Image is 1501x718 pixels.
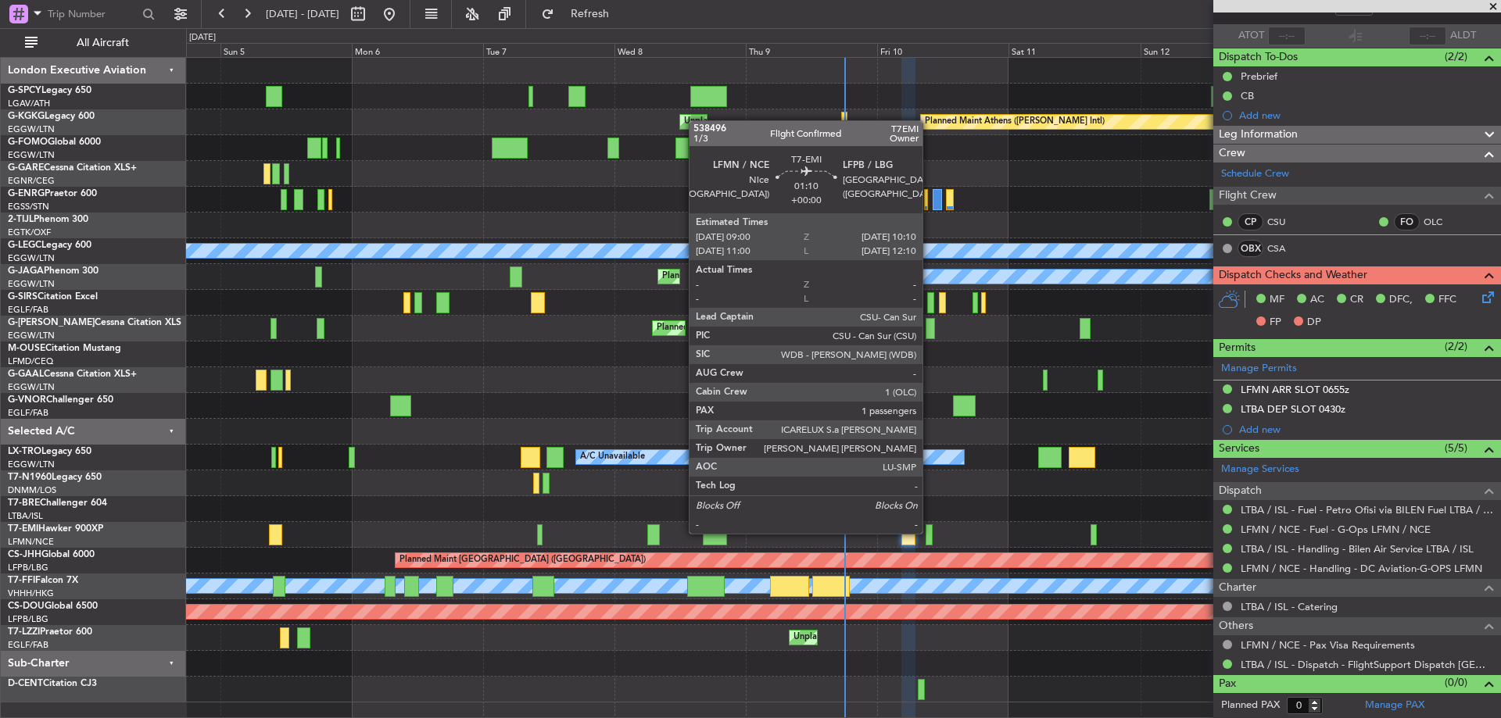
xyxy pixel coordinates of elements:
div: FO [1394,213,1420,230]
a: EGLF/FAB [8,407,48,419]
label: Planned PAX [1221,698,1280,713]
a: LFPB/LBG [8,613,48,625]
a: Manage Permits [1221,361,1297,377]
a: 2-TIJLPhenom 300 [8,215,88,224]
a: T7-N1960Legacy 650 [8,473,102,482]
a: LX-TROLegacy 650 [8,447,91,456]
div: Sat 11 [1008,43,1140,57]
span: [DATE] - [DATE] [266,7,339,21]
a: EGLF/FAB [8,639,48,651]
span: Others [1219,617,1253,635]
span: G-ENRG [8,189,45,198]
a: G-GAALCessna Citation XLS+ [8,370,137,379]
a: EGGW/LTN [8,459,55,470]
div: No Crew [717,265,753,288]
a: M-OUSECitation Mustang [8,344,121,353]
a: G-ENRGPraetor 600 [8,189,97,198]
a: LFMN/NCE [8,536,54,548]
div: OBX [1238,240,1263,257]
div: Add new [1239,109,1493,122]
a: G-JAGAPhenom 300 [8,266,99,276]
span: 2-TIJL [8,215,34,224]
a: EGGW/LTN [8,330,55,341]
span: ATOT [1238,28,1264,44]
a: EGTK/OXF [8,227,51,238]
span: G-SIRS [8,292,38,302]
span: (0/0) [1445,674,1467,691]
span: M-OUSE [8,344,45,353]
span: T7-BRE [8,498,40,508]
span: G-KGKG [8,112,45,121]
span: G-JAGA [8,266,44,276]
div: LTBA DEP SLOT 0430z [1241,402,1345,416]
span: G-LEGC [8,241,41,250]
a: LFMN / NCE - Handling - DC Aviation-G-OPS LFMN [1241,562,1482,575]
a: G-SIRSCitation Excel [8,292,98,302]
a: Manage PAX [1365,698,1424,713]
span: G-[PERSON_NAME] [8,318,95,327]
span: T7-EMI [8,524,38,534]
span: DFC, [1389,292,1413,308]
span: CS-DOU [8,602,45,611]
a: LTBA / ISL - Handling - Bilen Air Service LTBA / ISL [1241,542,1474,555]
a: G-FOMOGlobal 6000 [8,138,101,147]
a: G-[PERSON_NAME]Cessna Citation XLS [8,318,181,327]
a: EGNR/CEG [8,175,55,187]
span: FFC [1438,292,1456,308]
a: LTBA/ISL [8,510,43,522]
a: T7-EMIHawker 900XP [8,524,103,534]
div: Prebrief [1241,70,1277,83]
span: Charter [1219,579,1256,597]
span: T7-FFI [8,576,35,585]
a: G-SPCYLegacy 650 [8,86,91,95]
span: DP [1307,315,1321,330]
a: LFMN / NCE - Fuel - G-Ops LFMN / NCE [1241,523,1431,536]
span: CR [1350,292,1363,308]
span: AC [1310,292,1324,308]
span: (2/2) [1445,48,1467,65]
span: All Aircraft [41,38,165,48]
button: All Aircraft [17,30,170,55]
div: Fri 10 [877,43,1008,57]
a: EGGW/LTN [8,381,55,393]
span: Dispatch [1219,482,1262,500]
div: Planned Maint Athens ([PERSON_NAME] Intl) [925,110,1105,134]
a: CSA [1267,241,1302,255]
span: Pax [1219,675,1236,693]
span: Permits [1219,339,1256,357]
a: VHHH/HKG [8,588,54,599]
a: EGGW/LTN [8,278,55,290]
input: Trip Number [48,2,138,26]
div: Mon 6 [352,43,483,57]
div: CP [1238,213,1263,230]
span: LX-TRO [8,447,41,456]
span: Dispatch To-Dos [1219,48,1298,66]
span: Leg Information [1219,126,1298,144]
a: CS-DOUGlobal 6500 [8,602,98,611]
span: CS-JHH [8,550,41,559]
div: Unplanned Maint [GEOGRAPHIC_DATA] ([GEOGRAPHIC_DATA]) [793,626,1051,649]
a: LFMN / NCE - Pax Visa Requirements [1241,638,1415,652]
div: [DATE] [189,31,216,45]
span: MF [1270,292,1284,308]
div: Sun 5 [220,43,352,57]
span: G-GARE [8,163,44,173]
a: T7-BREChallenger 604 [8,498,107,508]
span: G-VNOR [8,395,46,405]
a: G-VNORChallenger 650 [8,395,113,405]
a: EGGW/LTN [8,149,55,161]
div: A/C Unavailable [750,291,815,314]
a: LTBA / ISL - Fuel - Petro Ofisi via BILEN Fuel LTBA / ISL [1241,503,1493,516]
a: EGSS/STN [8,201,49,213]
div: Planned Maint [GEOGRAPHIC_DATA] ([GEOGRAPHIC_DATA]) [657,316,903,340]
a: CSU [1267,215,1302,229]
span: ALDT [1450,28,1476,44]
a: D-CENTCitation CJ3 [8,679,97,688]
div: A/C Unavailable [580,445,645,469]
a: DNMM/LOS [8,484,56,496]
div: Sun 12 [1141,43,1272,57]
span: G-GAAL [8,370,44,379]
span: Refresh [557,9,623,20]
input: --:-- [1268,27,1306,45]
span: G-SPCY [8,86,41,95]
